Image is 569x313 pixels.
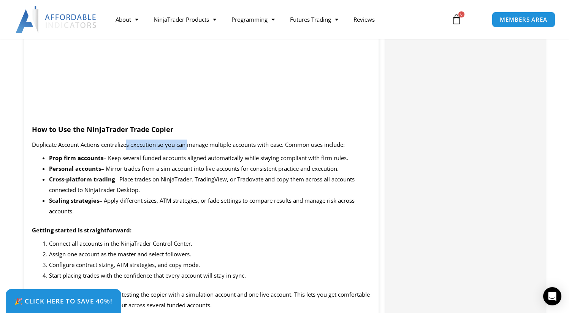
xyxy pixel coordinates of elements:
[440,8,473,30] a: 0
[543,287,561,305] div: Open Intercom Messenger
[108,11,146,28] a: About
[49,175,115,183] b: Cross-platform trading
[108,11,444,28] nav: Menu
[500,17,547,22] span: MEMBERS AREA
[49,272,246,279] span: Start placing trades with the confidence that every account will stay in sync.
[32,226,132,234] strong: Getting started is straightforward:
[6,289,121,313] a: 🎉 Click Here to save 40%!
[49,165,101,172] b: Personal accounts
[49,240,192,247] span: Connect all accounts in the NinjaTrader Control Center.
[103,154,348,162] span: – Keep several funded accounts aligned automatically while staying compliant with firm rules.
[346,11,382,28] a: Reviews
[224,11,282,28] a: Programming
[49,250,191,258] span: Assign one account as the master and select followers.
[32,141,345,148] span: Duplicate Account Actions centralizes execution so you can manage multiple accounts with ease. Co...
[282,11,346,28] a: Futures Trading
[16,6,97,33] img: LogoAI | Affordable Indicators – NinjaTrader
[32,125,173,134] strong: How to Use the NinjaTrader Trade Copier
[146,11,224,28] a: NinjaTrader Products
[49,197,99,204] b: Scaling strategies
[49,261,200,269] span: Configure contract sizing, ATM strategies, and copy mode.
[49,197,355,215] span: – Apply different sizes, ATM strategies, or fade settings to compare results and manage risk acro...
[49,175,355,194] span: – Place trades on NinjaTrader, TradingView, or Tradovate and copy them across all accounts connec...
[14,298,113,304] span: 🎉 Click Here to save 40%!
[492,12,555,27] a: MEMBERS AREA
[101,165,339,172] span: – Mirror trades from a sim account into live accounts for consistent practice and execution.
[49,154,103,162] b: Prop firm accounts
[458,11,464,17] span: 0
